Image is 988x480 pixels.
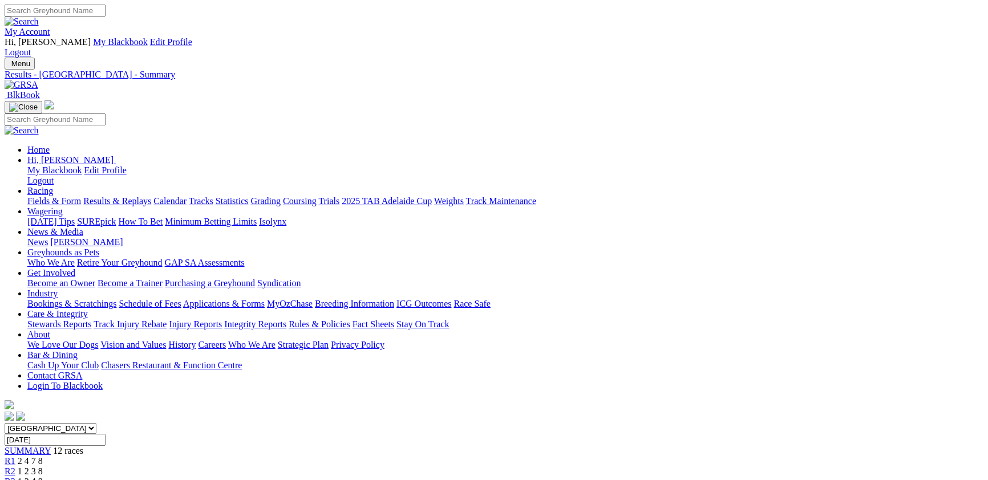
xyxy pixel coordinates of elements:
a: MyOzChase [267,299,313,308]
a: Get Involved [27,268,75,278]
a: Cash Up Your Club [27,360,99,370]
a: How To Bet [119,217,163,226]
button: Toggle navigation [5,58,35,70]
a: Race Safe [453,299,490,308]
a: Vision and Values [100,340,166,349]
a: My Account [5,27,50,36]
div: My Account [5,37,983,58]
span: 12 races [53,446,83,455]
a: R1 [5,456,15,466]
span: 2 4 7 8 [18,456,43,466]
a: Become an Owner [27,278,95,288]
a: Statistics [216,196,249,206]
a: Tracks [189,196,213,206]
a: Home [27,145,50,154]
div: Get Involved [27,278,983,288]
input: Search [5,5,106,17]
a: Results & Replays [83,196,151,206]
a: Industry [27,288,58,298]
div: About [27,340,983,350]
a: Results - [GEOGRAPHIC_DATA] - Summary [5,70,983,80]
a: R2 [5,466,15,476]
img: twitter.svg [16,412,25,421]
a: Bookings & Scratchings [27,299,116,308]
a: Stewards Reports [27,319,91,329]
div: Bar & Dining [27,360,983,371]
span: Hi, [PERSON_NAME] [5,37,91,47]
a: Grading [251,196,281,206]
a: Applications & Forms [183,299,265,308]
a: Syndication [257,278,301,288]
img: Search [5,125,39,136]
a: Edit Profile [84,165,127,175]
div: Wagering [27,217,983,227]
a: News [27,237,48,247]
a: News & Media [27,227,83,237]
div: News & Media [27,237,983,247]
a: Who We Are [228,340,276,349]
div: Industry [27,299,983,309]
a: Track Injury Rebate [94,319,167,329]
a: 2025 TAB Adelaide Cup [342,196,432,206]
a: Greyhounds as Pets [27,247,99,257]
a: About [27,330,50,339]
a: Calendar [153,196,187,206]
a: Care & Integrity [27,309,88,319]
a: Edit Profile [150,37,192,47]
div: Care & Integrity [27,319,983,330]
a: Track Maintenance [466,196,536,206]
a: Become a Trainer [98,278,163,288]
a: SUREpick [77,217,116,226]
a: Stay On Track [396,319,449,329]
a: GAP SA Assessments [165,258,245,267]
input: Select date [5,434,106,446]
span: Menu [11,59,30,68]
a: Racing [27,186,53,196]
a: Injury Reports [169,319,222,329]
a: My Blackbook [93,37,148,47]
span: 1 2 3 8 [18,466,43,476]
a: Bar & Dining [27,350,78,360]
a: History [168,340,196,349]
input: Search [5,113,106,125]
div: Hi, [PERSON_NAME] [27,165,983,186]
a: Hi, [PERSON_NAME] [27,155,116,165]
button: Toggle navigation [5,101,42,113]
span: BlkBook [7,90,40,100]
a: Privacy Policy [331,340,384,349]
div: Greyhounds as Pets [27,258,983,268]
a: My Blackbook [27,165,82,175]
a: BlkBook [5,90,40,100]
a: SUMMARY [5,446,51,455]
img: logo-grsa-white.png [44,100,54,109]
a: Weights [434,196,464,206]
img: facebook.svg [5,412,14,421]
a: [DATE] Tips [27,217,75,226]
img: logo-grsa-white.png [5,400,14,409]
a: Purchasing a Greyhound [165,278,255,288]
a: Strategic Plan [278,340,329,349]
a: Logout [5,47,31,57]
a: [PERSON_NAME] [50,237,123,247]
a: Coursing [283,196,317,206]
span: Hi, [PERSON_NAME] [27,155,114,165]
a: Rules & Policies [289,319,350,329]
a: Fields & Form [27,196,81,206]
img: Search [5,17,39,27]
a: Careers [198,340,226,349]
a: Logout [27,176,54,185]
a: Isolynx [259,217,286,226]
a: Retire Your Greyhound [77,258,163,267]
a: Minimum Betting Limits [165,217,257,226]
a: We Love Our Dogs [27,340,98,349]
a: Schedule of Fees [119,299,181,308]
a: Fact Sheets [353,319,394,329]
img: GRSA [5,80,38,90]
a: Wagering [27,206,63,216]
a: ICG Outcomes [396,299,451,308]
a: Chasers Restaurant & Function Centre [101,360,242,370]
